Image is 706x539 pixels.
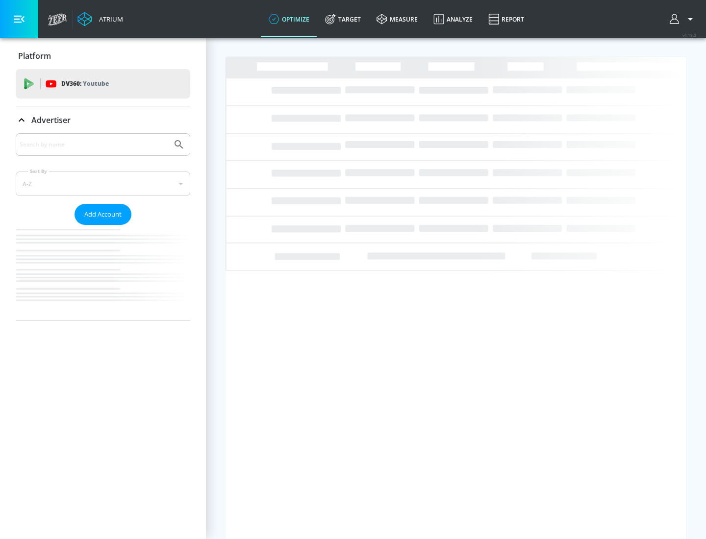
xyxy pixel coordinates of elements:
[16,225,190,320] nav: list of Advertiser
[28,168,49,174] label: Sort By
[317,1,369,37] a: Target
[426,1,480,37] a: Analyze
[16,69,190,98] div: DV360: Youtube
[20,138,168,151] input: Search by name
[18,50,51,61] p: Platform
[84,209,122,220] span: Add Account
[16,106,190,134] div: Advertiser
[261,1,317,37] a: optimize
[369,1,426,37] a: measure
[61,78,109,89] p: DV360:
[31,115,71,125] p: Advertiser
[95,15,123,24] div: Atrium
[77,12,123,26] a: Atrium
[83,78,109,89] p: Youtube
[16,171,190,196] div: A-Z
[480,1,532,37] a: Report
[75,204,131,225] button: Add Account
[16,133,190,320] div: Advertiser
[16,42,190,70] div: Platform
[682,32,696,38] span: v 4.19.0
